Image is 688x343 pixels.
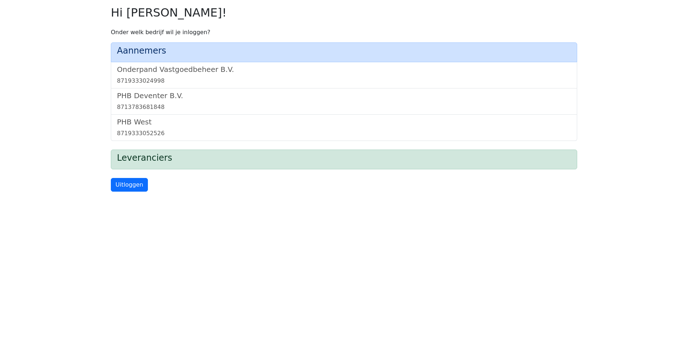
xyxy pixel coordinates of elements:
a: Uitloggen [111,178,148,192]
h4: Aannemers [117,46,571,56]
h5: Onderpand Vastgoedbeheer B.V. [117,65,571,74]
div: 8719333052526 [117,129,571,138]
h5: PHB Deventer B.V. [117,91,571,100]
h2: Hi [PERSON_NAME]! [111,6,577,19]
h5: PHB West [117,118,571,126]
div: 8713783681848 [117,103,571,111]
a: Onderpand Vastgoedbeheer B.V.8719333024998 [117,65,571,85]
div: 8719333024998 [117,77,571,85]
p: Onder welk bedrijf wil je inloggen? [111,28,577,37]
a: PHB Deventer B.V.8713783681848 [117,91,571,111]
a: PHB West8719333052526 [117,118,571,138]
h4: Leveranciers [117,153,571,163]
